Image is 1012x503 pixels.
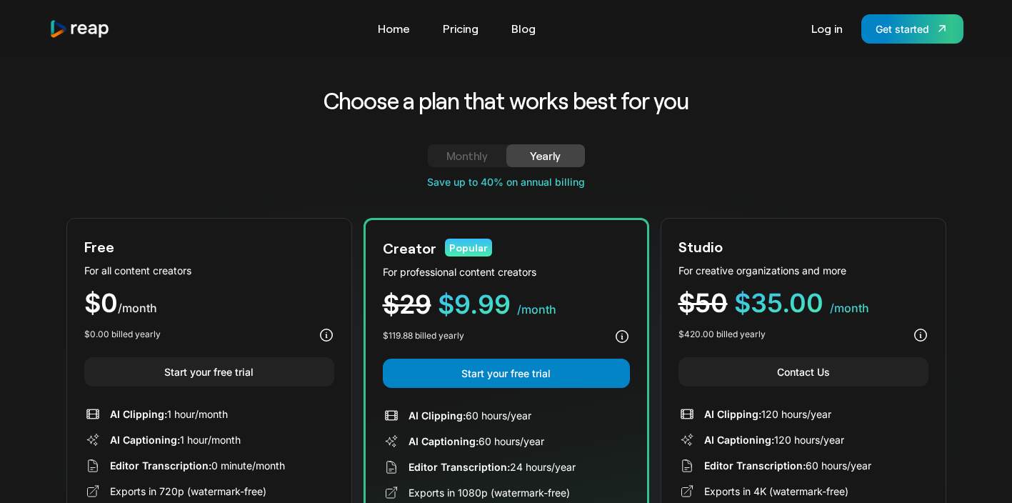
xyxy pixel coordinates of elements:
[110,408,167,420] span: AI Clipping:
[409,485,570,500] div: Exports in 1080p (watermark-free)
[409,409,466,422] span: AI Clipping:
[383,359,630,388] a: Start your free trial
[110,434,180,446] span: AI Captioning:
[110,432,241,447] div: 1 hour/month
[84,328,161,341] div: $0.00 billed yearly
[383,329,464,342] div: $119.88 billed yearly
[371,17,417,40] a: Home
[409,435,479,447] span: AI Captioning:
[409,434,544,449] div: 60 hours/year
[383,289,431,320] span: $29
[517,302,556,317] span: /month
[118,301,157,315] span: /month
[876,21,929,36] div: Get started
[110,484,266,499] div: Exports in 720p (watermark-free)
[704,458,871,473] div: 60 hours/year
[678,287,728,319] span: $50
[383,264,630,279] div: For professional content creators
[383,237,436,259] div: Creator
[409,459,576,474] div: 24 hours/year
[110,407,228,422] div: 1 hour/month
[678,357,928,387] a: Contact Us
[804,17,850,40] a: Log in
[110,459,211,472] span: Editor Transcription:
[704,484,848,499] div: Exports in 4K (watermark-free)
[84,290,334,317] div: $0
[678,263,928,278] div: For creative organizations and more
[504,17,543,40] a: Blog
[678,236,723,257] div: Studio
[211,86,801,116] h2: Choose a plan that works best for you
[704,407,831,422] div: 120 hours/year
[445,147,489,164] div: Monthly
[704,434,774,446] span: AI Captioning:
[84,263,334,278] div: For all content creators
[409,461,510,473] span: Editor Transcription:
[704,408,761,420] span: AI Clipping:
[830,301,869,315] span: /month
[84,357,334,387] a: Start your free trial
[704,432,844,447] div: 120 hours/year
[84,236,114,257] div: Free
[409,408,531,423] div: 60 hours/year
[49,19,111,39] a: home
[436,17,486,40] a: Pricing
[678,328,766,341] div: $420.00 billed yearly
[445,239,492,257] div: Popular
[66,174,946,189] div: Save up to 40% on annual billing
[438,289,511,320] span: $9.99
[704,459,806,472] span: Editor Transcription:
[523,147,568,164] div: Yearly
[861,14,963,44] a: Get started
[110,458,285,473] div: 0 minute/month
[734,287,823,319] span: $35.00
